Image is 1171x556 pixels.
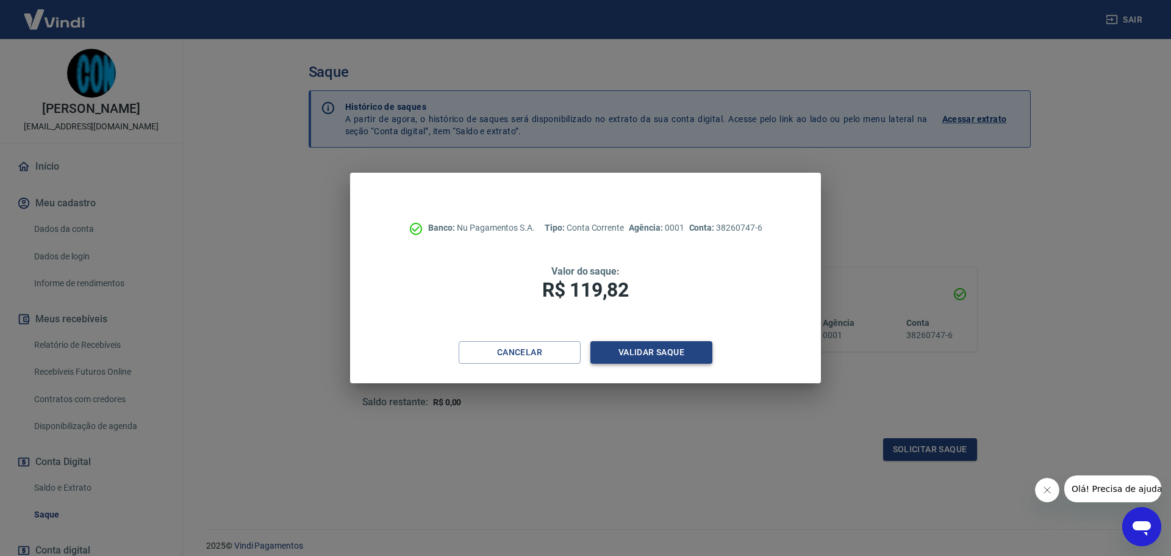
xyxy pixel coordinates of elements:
button: Cancelar [459,341,581,364]
p: 0001 [629,222,684,234]
span: R$ 119,82 [542,278,629,301]
p: Nu Pagamentos S.A. [428,222,535,234]
span: Agência: [629,223,665,233]
p: 38260747-6 [689,222,762,234]
span: Banco: [428,223,457,233]
iframe: Mensagem da empresa [1064,475,1161,502]
p: Conta Corrente [545,222,624,234]
span: Conta: [689,223,717,233]
button: Validar saque [590,341,712,364]
iframe: Botão para abrir a janela de mensagens [1122,507,1161,546]
iframe: Fechar mensagem [1035,478,1059,502]
span: Valor do saque: [551,265,620,277]
span: Olá! Precisa de ajuda? [7,9,102,18]
span: Tipo: [545,223,567,233]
